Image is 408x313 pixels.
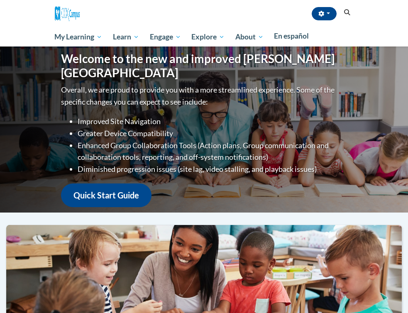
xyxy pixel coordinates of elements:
[144,27,186,46] a: Engage
[113,32,139,42] span: Learn
[341,7,353,17] button: Search
[61,84,347,108] p: Overall, we are proud to provide you with a more streamlined experience. Some of the specific cha...
[186,27,230,46] a: Explore
[78,115,347,127] li: Improved Site Navigation
[78,139,347,164] li: Enhanced Group Collaboration Tools (Action plans, Group communication and collaboration tools, re...
[230,27,269,46] a: About
[107,27,144,46] a: Learn
[78,163,347,175] li: Diminished progression issues (site lag, video stalling, and playback issues)
[312,7,337,20] button: Account Settings
[235,32,264,42] span: About
[269,27,315,45] a: En español
[55,6,80,21] img: Cox Campus
[343,10,351,16] i: 
[191,32,225,42] span: Explore
[274,32,309,40] span: En español
[49,27,108,46] a: My Learning
[55,10,80,17] a: Cox Campus
[49,27,360,46] div: Main menu
[61,52,347,80] h1: Welcome to the new and improved [PERSON_NAME][GEOGRAPHIC_DATA]
[61,183,151,207] a: Quick Start Guide
[150,32,181,42] span: Engage
[78,127,347,139] li: Greater Device Compatibility
[54,32,102,42] span: My Learning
